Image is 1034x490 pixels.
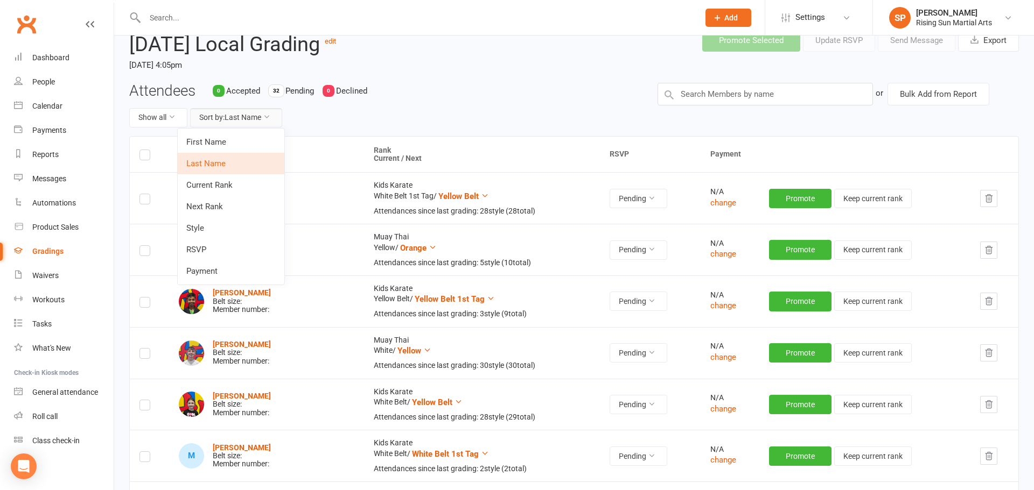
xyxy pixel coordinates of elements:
span: Accepted [226,86,260,96]
button: Keep current rank [834,446,912,466]
a: Style [178,217,284,239]
div: People [32,77,55,86]
span: Declined [336,86,367,96]
button: Pending [610,292,667,311]
span: Settings [795,5,825,30]
img: Kobe Clarke [179,340,204,366]
div: General attendance [32,388,98,396]
button: Pending [610,189,667,208]
div: N/A [710,394,750,402]
button: Add [705,9,751,27]
a: Automations [14,191,114,215]
button: Pending [610,343,667,363]
button: Yellow Belt [438,190,489,203]
div: Tasks [32,319,52,328]
td: Kids Karate Yellow Belt / [364,275,600,327]
button: change [710,453,736,466]
th: Contact [169,137,364,173]
div: [PERSON_NAME] [916,8,992,18]
button: Promote [769,240,832,259]
a: RSVP [178,239,284,260]
td: Muay Thai Yellow / [364,224,600,275]
button: Keep current rank [834,395,912,414]
div: N/A [710,342,750,350]
button: Keep current rank [834,189,912,208]
input: Search Members by name [658,83,873,105]
a: [PERSON_NAME] [213,288,271,297]
a: Next Rank [178,196,284,217]
div: Automations [32,198,76,207]
span: White Belt 1st Tag [412,449,479,459]
div: Open Intercom Messenger [11,453,37,479]
a: Reports [14,143,114,167]
button: Pending [610,240,667,260]
div: N/A [710,291,750,299]
div: Belt size: Member number: [213,340,271,365]
span: Yellow Belt 1st Tag [415,294,485,304]
span: Yellow [397,346,421,356]
h2: [DATE] Local Grading [129,29,491,55]
td: Kids Karate White Belt 1st Tag / [364,172,600,224]
button: Sort by:Last Name [190,108,282,127]
div: Gradings [32,247,64,255]
a: Tasks [14,312,114,336]
button: Pending [610,395,667,414]
button: Keep current rank [834,240,912,260]
div: Class check-in [32,436,80,445]
td: Kids Karate White Belt / [364,430,600,481]
button: Promote [769,446,832,466]
a: Payments [14,118,114,143]
td: Kids Karate White Belt / [364,379,600,430]
a: Gradings [14,239,114,264]
div: N/A [710,445,750,453]
button: Yellow [397,344,431,357]
a: [PERSON_NAME] [213,443,271,452]
button: Promote [769,189,832,208]
a: [PERSON_NAME] [213,340,271,349]
div: Attendances since last grading: 28 style ( 29 total) [374,413,590,421]
a: Waivers [14,264,114,288]
div: Attendances since last grading: 3 style ( 9 total) [374,310,590,318]
strong: [PERSON_NAME] [213,392,271,400]
div: Payments [32,126,66,134]
div: 0 [213,85,225,97]
button: Promote [769,395,832,414]
div: Workouts [32,295,65,304]
button: Pending [610,446,667,466]
div: Product Sales [32,223,79,231]
div: Belt size: Member number: [213,444,271,468]
button: Promote [769,343,832,363]
div: Rising Sun Martial Arts [916,18,992,27]
a: Workouts [14,288,114,312]
div: Roll call [32,412,58,421]
button: Yellow Belt [412,396,463,409]
div: Attendances since last grading: 28 style ( 28 total) [374,207,590,215]
a: Product Sales [14,215,114,239]
button: change [710,402,736,415]
button: Keep current rank [834,292,912,311]
button: Keep current rank [834,343,912,363]
a: What's New [14,336,114,360]
div: Attendances since last grading: 2 style ( 2 total) [374,465,590,473]
div: Maddox De Jong [179,443,204,468]
a: edit [325,37,336,45]
div: 0 [323,85,334,97]
time: [DATE] 4:05pm [129,56,491,74]
img: Alayah Daly [179,392,204,417]
button: Orange [400,242,437,254]
h3: Attendees [129,83,195,100]
div: Belt size: Member number: [213,392,271,417]
button: Show all [129,108,187,127]
div: N/A [710,188,750,196]
div: or [876,83,883,103]
div: N/A [710,239,750,247]
th: Payment [701,137,1018,173]
a: Dashboard [14,46,114,70]
button: change [710,299,736,312]
div: Dashboard [32,53,69,62]
a: First Name [178,131,284,153]
span: Yellow Belt [412,397,452,407]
